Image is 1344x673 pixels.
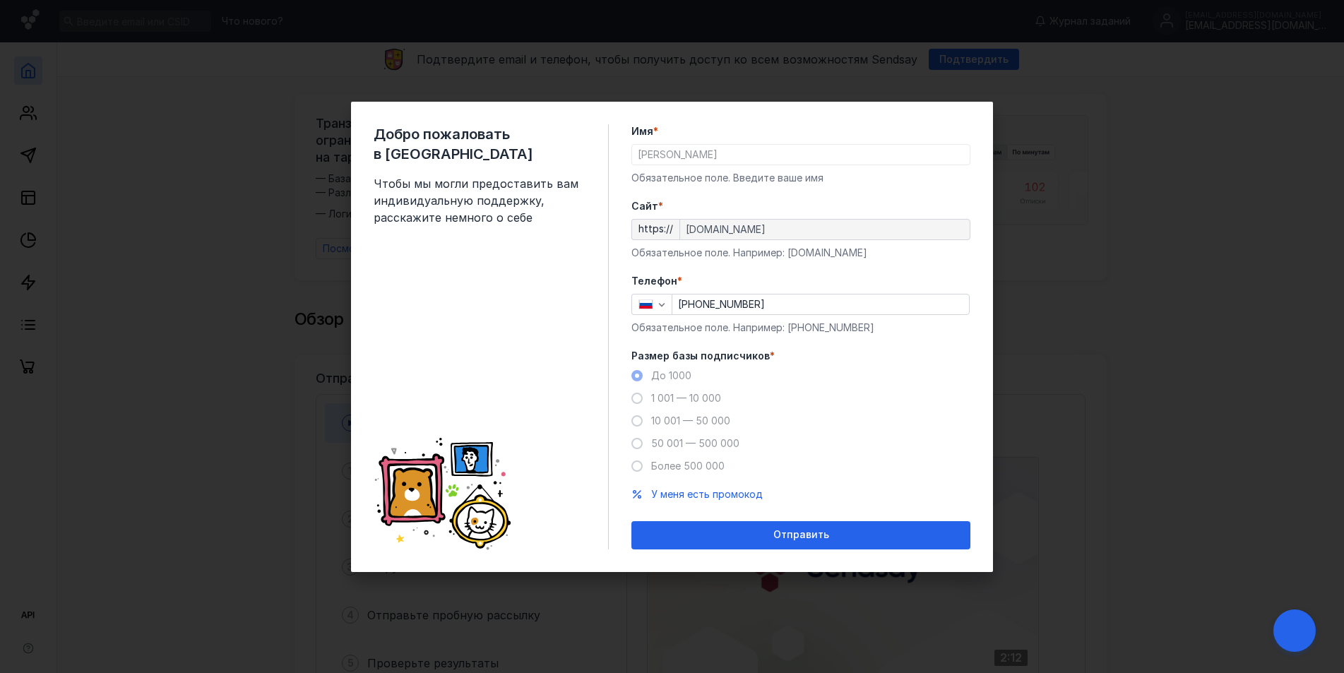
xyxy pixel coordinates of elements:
[631,274,677,288] span: Телефон
[631,321,970,335] div: Обязательное поле. Например: [PHONE_NUMBER]
[651,487,763,501] button: У меня есть промокод
[631,349,770,363] span: Размер базы подписчиков
[631,246,970,260] div: Обязательное поле. Например: [DOMAIN_NAME]
[631,199,658,213] span: Cайт
[773,529,829,541] span: Отправить
[631,171,970,185] div: Обязательное поле. Введите ваше имя
[631,124,653,138] span: Имя
[374,124,585,164] span: Добро пожаловать в [GEOGRAPHIC_DATA]
[631,521,970,549] button: Отправить
[374,175,585,226] span: Чтобы мы могли предоставить вам индивидуальную поддержку, расскажите немного о себе
[651,488,763,500] span: У меня есть промокод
